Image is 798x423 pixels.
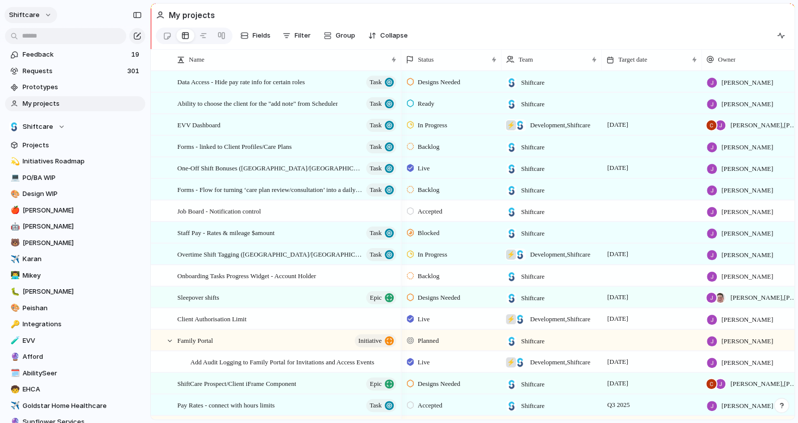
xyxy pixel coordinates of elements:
div: 🤖 [11,221,18,233]
span: Projects [23,140,142,150]
span: EVV [23,336,142,346]
a: 🗓️AbilitySeer [5,366,145,381]
a: 🐛[PERSON_NAME] [5,284,145,299]
a: 🍎[PERSON_NAME] [5,203,145,218]
span: Team [518,55,533,65]
span: Task [370,398,382,412]
span: Onboarding Tasks Progress Widget - Account Holder [177,270,316,281]
div: ✈️Karan [5,252,145,267]
a: 🧪EVV [5,333,145,348]
span: [PERSON_NAME] [721,358,773,368]
button: Epic [366,291,396,304]
div: 🗓️ [11,367,18,379]
span: Design WIP [23,189,142,199]
span: Task [370,118,382,132]
span: Staff Pay - Rates & mileage $amount [177,227,275,238]
div: 🔑Integrations [5,317,145,332]
button: 🔮 [9,352,19,362]
span: Shiftcare [521,379,545,389]
div: ✈️ [11,254,18,265]
span: 301 [127,66,141,76]
a: Projects [5,138,145,153]
button: 🗓️ [9,368,19,378]
span: Client Authorisation Limit [177,313,246,324]
span: EHCA [23,384,142,394]
a: Prototypes [5,80,145,95]
div: 🐻 [11,237,18,249]
button: Task [366,248,396,261]
span: Blocked [418,228,439,238]
div: 🎨Peishan [5,301,145,316]
div: 🎨 [11,302,18,314]
span: Live [418,163,430,173]
span: [PERSON_NAME] , [PERSON_NAME] [730,379,797,389]
span: Name [189,55,204,65]
button: Group [319,28,360,44]
span: [DATE] [605,162,631,174]
span: My projects [23,99,142,109]
div: 🍎 [11,204,18,216]
span: ShiftCare Prospect/Client iFrame Component [177,377,296,389]
span: Shiftcare [521,336,545,346]
button: Epic [366,377,396,390]
span: [PERSON_NAME] [721,142,773,152]
button: 🧒 [9,384,19,394]
span: Task [370,183,382,197]
span: Shiftcare [521,185,545,195]
button: 🔑 [9,319,19,329]
span: Shiftcare [521,272,545,282]
div: ✈️ [11,400,18,411]
span: Development , Shiftcare [530,357,590,367]
span: Designs Needed [418,293,460,303]
div: 🐻[PERSON_NAME] [5,236,145,251]
button: 🐛 [9,287,19,297]
span: Shiftcare [521,78,545,88]
span: Shiftcare [521,293,545,303]
span: Sleepover shifts [177,291,219,303]
a: 💻PO/BA WIP [5,170,145,185]
div: ⚡ [506,120,516,130]
span: Shiftcare [521,164,545,174]
div: ⚡ [506,250,516,260]
span: [DATE] [605,356,631,368]
a: 👨‍💻Mikey [5,268,145,283]
span: Data Access - Hide pay rate info for certain roles [177,76,305,87]
div: 🧪 [11,335,18,346]
span: Afford [23,352,142,362]
a: Feedback19 [5,47,145,62]
span: In Progress [418,250,447,260]
span: Peishan [23,303,142,313]
span: Collapse [380,31,408,41]
span: Development , Shiftcare [530,250,590,260]
span: Accepted [418,400,442,410]
button: 🎨 [9,189,19,199]
div: 🔮Afford [5,349,145,364]
span: Owner [718,55,735,65]
span: Task [370,161,382,175]
span: [DATE] [605,377,631,389]
span: [PERSON_NAME] [721,229,773,239]
h2: My projects [169,9,215,21]
span: [PERSON_NAME] [721,336,773,346]
a: 🧒EHCA [5,382,145,397]
span: Shiftcare [521,142,545,152]
span: [PERSON_NAME] [721,272,773,282]
span: Epic [370,377,382,391]
button: 💻 [9,173,19,183]
div: 🎨 [11,188,18,200]
span: Group [336,31,355,41]
span: Shiftcare [521,401,545,411]
span: [PERSON_NAME] [721,78,773,88]
span: Pay Rates - connect with hours limits [177,399,275,410]
span: Live [418,357,430,367]
a: 💫Initiatives Roadmap [5,154,145,169]
button: ✈️ [9,254,19,264]
button: initiative [355,334,396,347]
span: Job Board - Notification control [177,205,261,217]
div: 💫 [11,156,18,167]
